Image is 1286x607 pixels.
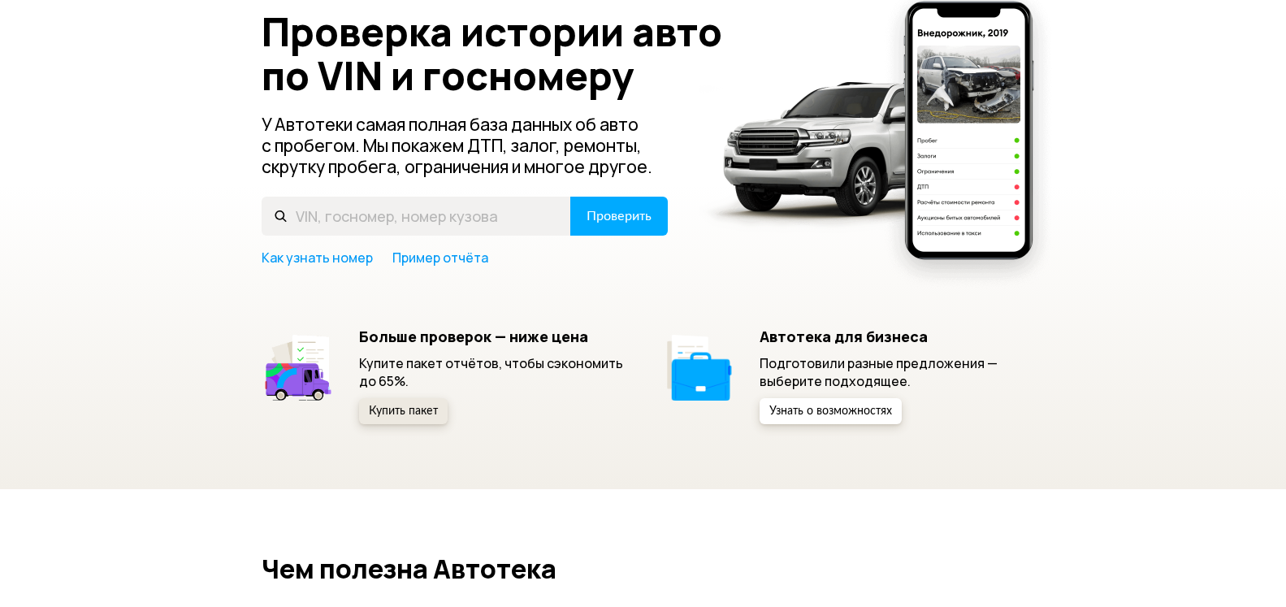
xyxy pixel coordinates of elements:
[262,554,1025,583] h2: Чем полезна Автотека
[359,327,625,345] h5: Больше проверок — ниже цена
[570,197,668,236] button: Проверить
[262,249,373,267] a: Как узнать номер
[359,354,625,390] p: Купите пакет отчётов, чтобы сэкономить до 65%.
[760,327,1025,345] h5: Автотека для бизнеса
[760,398,902,424] button: Узнать о возможностях
[587,210,652,223] span: Проверить
[262,10,747,98] h1: Проверка истории авто по VIN и госномеру
[262,114,669,177] p: У Автотеки самая полная база данных об авто с пробегом. Мы покажем ДТП, залог, ремонты, скрутку п...
[769,405,892,417] span: Узнать о возможностях
[369,405,438,417] span: Купить пакет
[392,249,488,267] a: Пример отчёта
[359,398,448,424] button: Купить пакет
[760,354,1025,390] p: Подготовили разные предложения — выберите подходящее.
[262,197,571,236] input: VIN, госномер, номер кузова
